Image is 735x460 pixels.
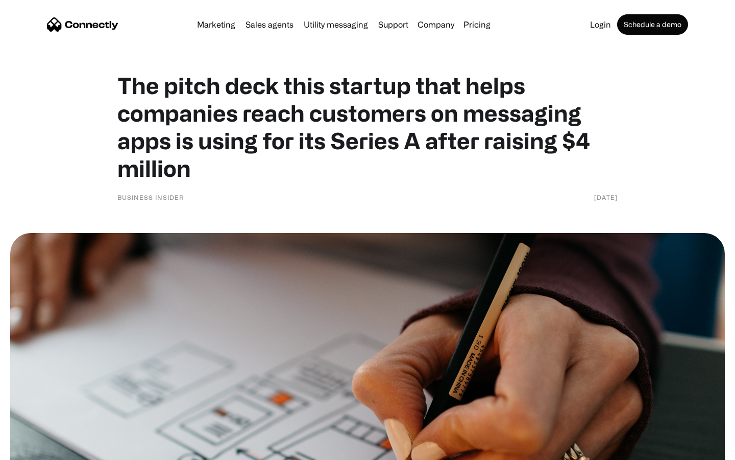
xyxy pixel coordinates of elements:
[586,20,615,29] a: Login
[594,192,618,202] div: [DATE]
[117,72,618,182] h1: The pitch deck this startup that helps companies reach customers on messaging apps is using for i...
[617,14,688,35] a: Schedule a demo
[418,17,454,32] div: Company
[193,20,239,29] a: Marketing
[459,20,495,29] a: Pricing
[241,20,298,29] a: Sales agents
[10,442,61,456] aside: Language selected: English
[20,442,61,456] ul: Language list
[117,192,184,202] div: Business Insider
[374,20,412,29] a: Support
[300,20,372,29] a: Utility messaging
